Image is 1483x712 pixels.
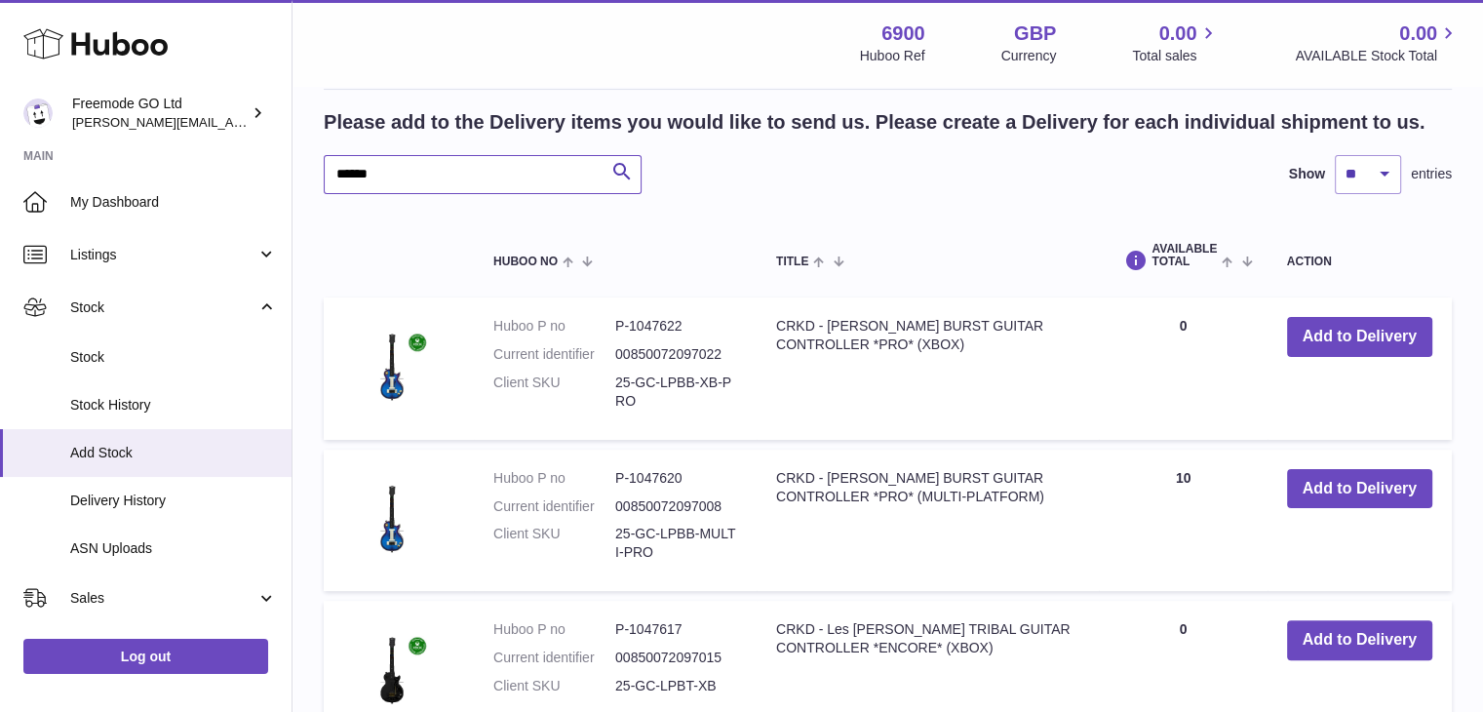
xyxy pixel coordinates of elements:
[1287,620,1432,660] button: Add to Delivery
[70,539,277,558] span: ASN Uploads
[324,109,1424,136] h2: Please add to the Delivery items you would like to send us. Please create a Delivery for each ind...
[493,525,615,562] dt: Client SKU
[757,297,1099,440] td: CRKD - [PERSON_NAME] BURST GUITAR CONTROLLER *PRO* (XBOX)
[493,345,615,364] dt: Current identifier
[1295,47,1460,65] span: AVAILABLE Stock Total
[615,469,737,488] dd: P-1047620
[23,99,53,128] img: lenka.smikniarova@gioteck.com
[776,256,808,268] span: Title
[1287,469,1432,509] button: Add to Delivery
[343,469,441,567] img: CRKD - Les Paul BLUEBERRY BURST GUITAR CONTROLLER *PRO* (MULTI-PLATFORM)
[615,620,737,639] dd: P-1047617
[1014,20,1056,47] strong: GBP
[1399,20,1437,47] span: 0.00
[1287,317,1432,357] button: Add to Delivery
[493,677,615,695] dt: Client SKU
[615,345,737,364] dd: 00850072097022
[1289,165,1325,183] label: Show
[615,497,737,516] dd: 00850072097008
[493,256,558,268] span: Huboo no
[615,649,737,667] dd: 00850072097015
[615,317,737,336] dd: P-1047622
[70,492,277,510] span: Delivery History
[493,317,615,336] dt: Huboo P no
[860,47,925,65] div: Huboo Ref
[70,348,277,367] span: Stock
[1151,243,1217,268] span: AVAILABLE Total
[1287,256,1432,268] div: Action
[72,114,391,130] span: [PERSON_NAME][EMAIL_ADDRESS][DOMAIN_NAME]
[343,317,441,415] img: CRKD - Les Paul BLUEBERRY BURST GUITAR CONTROLLER *PRO* (XBOX)
[1159,20,1197,47] span: 0.00
[70,396,277,415] span: Stock History
[1099,297,1267,440] td: 0
[70,444,277,462] span: Add Stock
[1132,47,1219,65] span: Total sales
[1411,165,1452,183] span: entries
[493,374,615,411] dt: Client SKU
[493,469,615,488] dt: Huboo P no
[493,620,615,639] dt: Huboo P no
[615,374,737,411] dd: 25-GC-LPBB-XB-PRO
[70,589,256,608] span: Sales
[493,497,615,516] dt: Current identifier
[1001,47,1057,65] div: Currency
[757,450,1099,592] td: CRKD - [PERSON_NAME] BURST GUITAR CONTROLLER *PRO* (MULTI-PLATFORM)
[615,677,737,695] dd: 25-GC-LPBT-XB
[1295,20,1460,65] a: 0.00 AVAILABLE Stock Total
[70,298,256,317] span: Stock
[1099,450,1267,592] td: 10
[615,525,737,562] dd: 25-GC-LPBB-MULTI-PRO
[70,246,256,264] span: Listings
[23,639,268,674] a: Log out
[881,20,925,47] strong: 6900
[1132,20,1219,65] a: 0.00 Total sales
[70,193,277,212] span: My Dashboard
[72,95,248,132] div: Freemode GO Ltd
[493,649,615,667] dt: Current identifier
